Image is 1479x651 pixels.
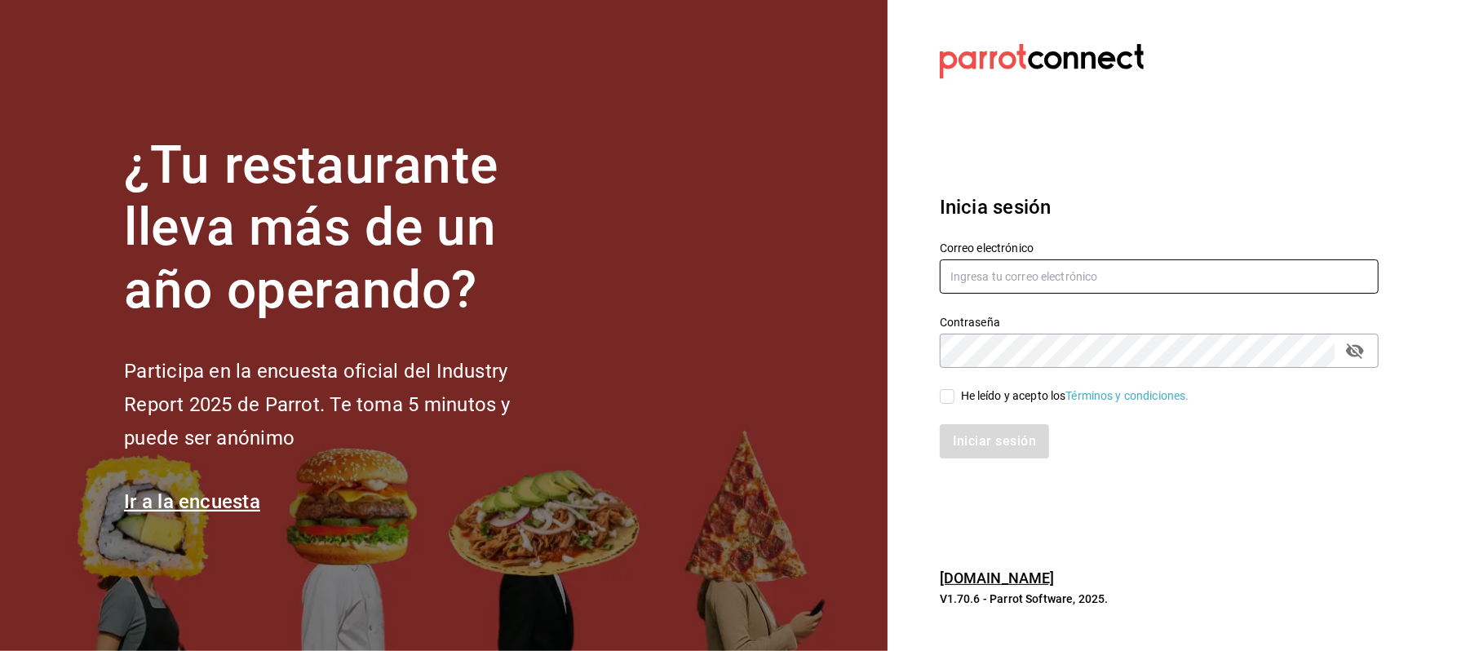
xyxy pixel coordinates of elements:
input: Ingresa tu correo electrónico [940,259,1379,294]
a: Términos y condiciones. [1066,389,1189,402]
label: Correo electrónico [940,242,1379,254]
p: V1.70.6 - Parrot Software, 2025. [940,591,1379,607]
div: He leído y acepto los [961,387,1189,405]
h1: ¿Tu restaurante lleva más de un año operando? [124,135,565,322]
label: Contraseña [940,317,1379,328]
a: Ir a la encuesta [124,490,260,513]
button: passwordField [1341,337,1369,365]
h2: Participa en la encuesta oficial del Industry Report 2025 de Parrot. Te toma 5 minutos y puede se... [124,355,565,454]
h3: Inicia sesión [940,193,1379,222]
a: [DOMAIN_NAME] [940,569,1055,587]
